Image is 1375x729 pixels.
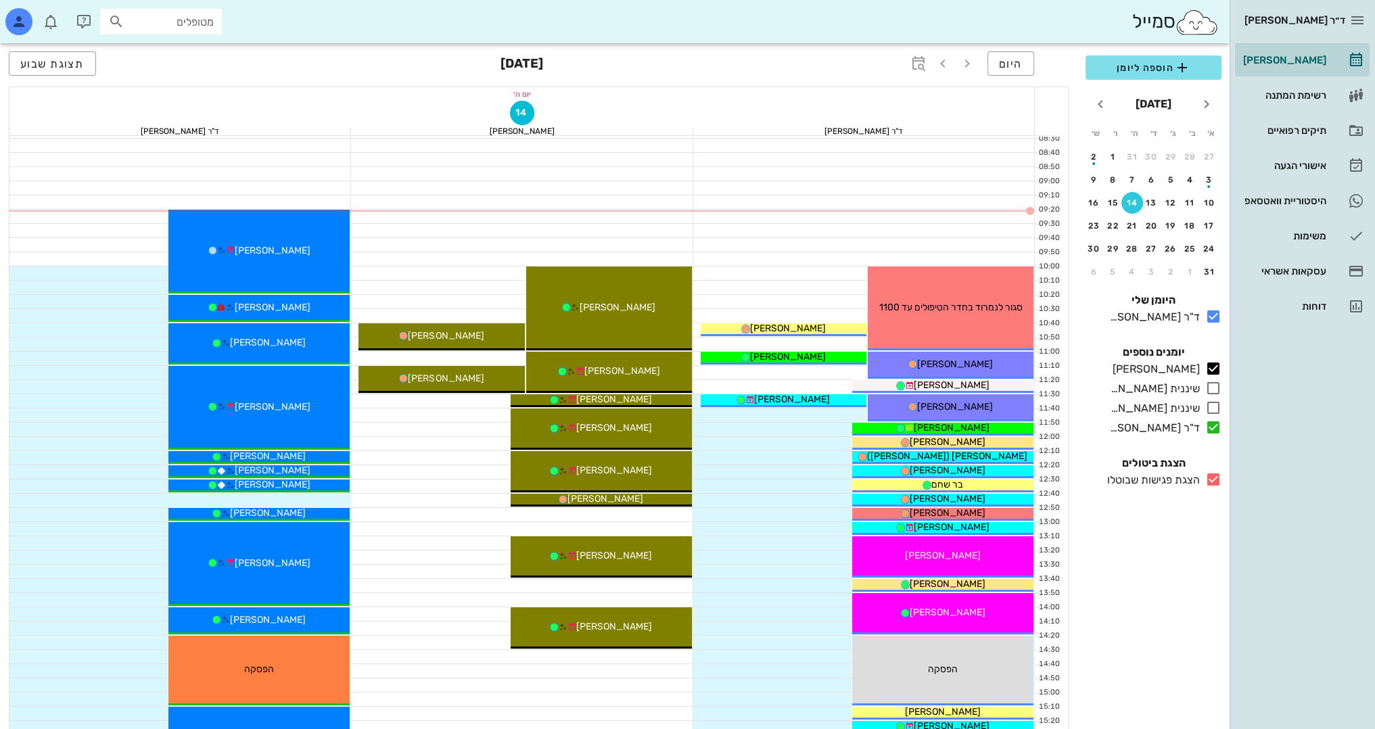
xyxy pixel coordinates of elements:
span: [PERSON_NAME] [750,323,826,334]
div: 9 [1083,175,1104,185]
div: דוחות [1240,301,1326,312]
div: 4 [1121,267,1143,277]
h3: [DATE] [500,51,543,78]
button: 27 [1198,146,1220,168]
div: 10:10 [1035,275,1063,287]
a: [PERSON_NAME] [1235,44,1370,76]
div: 28 [1121,244,1143,254]
button: 10 [1198,192,1220,214]
button: 3 [1198,169,1220,191]
button: 31 [1121,146,1143,168]
div: 8 [1102,175,1124,185]
div: 27 [1198,152,1220,162]
button: 6 [1083,261,1104,283]
div: 10:20 [1035,289,1063,301]
span: [PERSON_NAME] [584,365,660,377]
div: 31 [1198,267,1220,277]
button: 2 [1160,261,1182,283]
div: 11:50 [1035,417,1063,429]
div: 12:50 [1035,502,1063,514]
div: [PERSON_NAME] [1107,361,1200,377]
div: 14:30 [1035,644,1063,656]
div: 26 [1160,244,1182,254]
div: 09:20 [1035,204,1063,216]
button: חודש הבא [1088,92,1113,116]
span: [PERSON_NAME] [914,521,989,533]
div: 12 [1160,198,1182,208]
div: 13:40 [1035,573,1063,585]
button: 30 [1141,146,1163,168]
div: 27 [1141,244,1163,254]
a: דוחות [1235,290,1370,323]
div: 10:30 [1035,304,1063,315]
span: [PERSON_NAME] [905,550,981,561]
span: [PERSON_NAME] [576,422,652,433]
div: 19 [1160,221,1182,231]
span: [PERSON_NAME] [754,394,830,405]
span: [PERSON_NAME] [910,465,985,476]
div: 6 [1083,267,1104,277]
button: 1 [1102,146,1124,168]
div: אישורי הגעה [1240,160,1326,171]
a: אישורי הגעה [1235,149,1370,182]
button: 21 [1121,215,1143,237]
button: 1 [1180,261,1201,283]
div: 5 [1102,267,1124,277]
span: [PERSON_NAME] [576,465,652,476]
span: [PERSON_NAME] [910,436,985,448]
button: 18 [1180,215,1201,237]
span: הוספה ליומן [1096,60,1211,76]
span: [PERSON_NAME] [408,373,484,384]
span: [PERSON_NAME] [235,465,310,476]
div: 08:40 [1035,147,1063,159]
span: [PERSON_NAME] [910,507,985,519]
button: היום [987,51,1034,76]
button: 25 [1180,238,1201,260]
span: [PERSON_NAME] [910,607,985,618]
div: [PERSON_NAME] [351,127,692,135]
button: 30 [1083,238,1104,260]
h4: הצגת ביטולים [1086,455,1221,471]
div: 2 [1083,152,1104,162]
th: ו׳ [1106,122,1123,145]
div: 11:20 [1035,375,1063,386]
span: [PERSON_NAME] [235,401,310,413]
div: 30 [1083,244,1104,254]
div: 11:00 [1035,346,1063,358]
span: [PERSON_NAME] [750,351,826,362]
div: ד"ר [PERSON_NAME] [9,127,350,135]
div: 12:40 [1035,488,1063,500]
div: 15:20 [1035,715,1063,727]
div: 30 [1141,152,1163,162]
span: [PERSON_NAME] [235,245,310,256]
div: 6 [1141,175,1163,185]
a: תיקים רפואיים [1235,114,1370,147]
button: 5 [1102,261,1124,283]
div: 3 [1141,267,1163,277]
div: 08:30 [1035,133,1063,145]
span: [PERSON_NAME] [914,422,989,433]
div: 29 [1102,244,1124,254]
th: ד׳ [1144,122,1162,145]
div: יום ה׳ [9,87,1034,101]
span: [PERSON_NAME] ([PERSON_NAME]) [867,450,1027,462]
div: 08:50 [1035,162,1063,173]
div: [PERSON_NAME] [1240,55,1326,66]
button: [DATE] [1130,91,1177,118]
div: 14:20 [1035,630,1063,642]
div: רשימת המתנה [1240,90,1326,101]
div: 11:10 [1035,360,1063,372]
div: ד"ר [PERSON_NAME] [1104,420,1200,436]
div: 14:10 [1035,616,1063,628]
span: [PERSON_NAME] [576,394,652,405]
div: 7 [1121,175,1143,185]
button: 28 [1121,238,1143,260]
h4: יומנים נוספים [1086,344,1221,360]
span: [PERSON_NAME] [914,379,989,391]
div: 09:50 [1035,247,1063,258]
button: 17 [1198,215,1220,237]
div: 22 [1102,221,1124,231]
button: תצוגת שבוע [9,51,96,76]
div: 12:00 [1035,431,1063,443]
div: 12:10 [1035,446,1063,457]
